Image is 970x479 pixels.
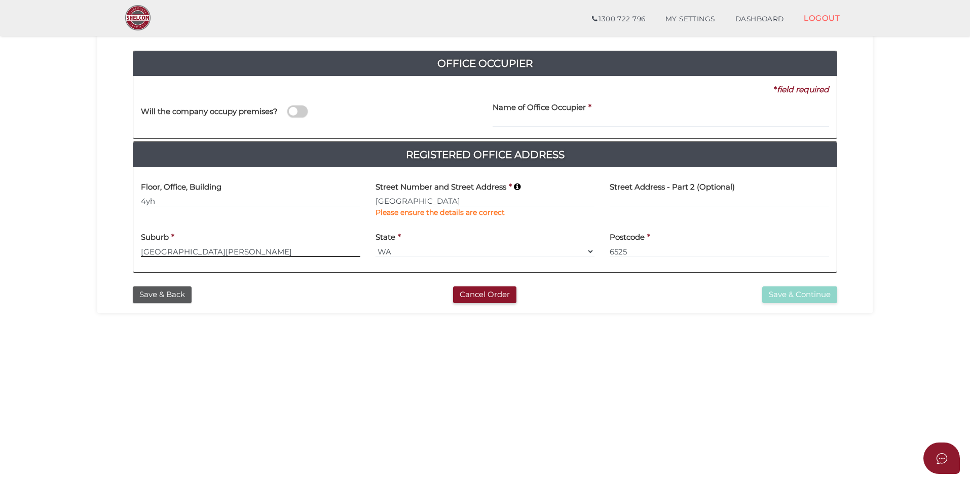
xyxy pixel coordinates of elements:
h4: Name of Office Occupier [493,103,586,112]
a: Registered Office Address [133,146,837,163]
h4: Street Address - Part 2 (Optional) [610,183,735,192]
a: 1300 722 796 [582,9,655,29]
h4: Will the company occupy premises? [141,107,278,116]
h4: State [376,233,395,242]
button: Open asap [923,443,960,474]
button: Save & Back [133,286,192,303]
button: Save & Continue [762,286,837,303]
button: Cancel Order [453,286,516,303]
i: field required [777,85,829,94]
h4: Office Occupier [133,55,837,71]
a: LOGOUT [794,8,850,28]
i: Keep typing in your address(including suburb) until it appears [514,183,520,191]
b: Please ensure the details are correct [376,208,505,217]
h4: Suburb [141,233,169,242]
a: MY SETTINGS [655,9,725,29]
h4: Floor, Office, Building [141,183,221,192]
h4: Postcode [610,233,645,242]
input: Enter Address [376,196,595,207]
h4: Street Number and Street Address [376,183,506,192]
a: DASHBOARD [725,9,794,29]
